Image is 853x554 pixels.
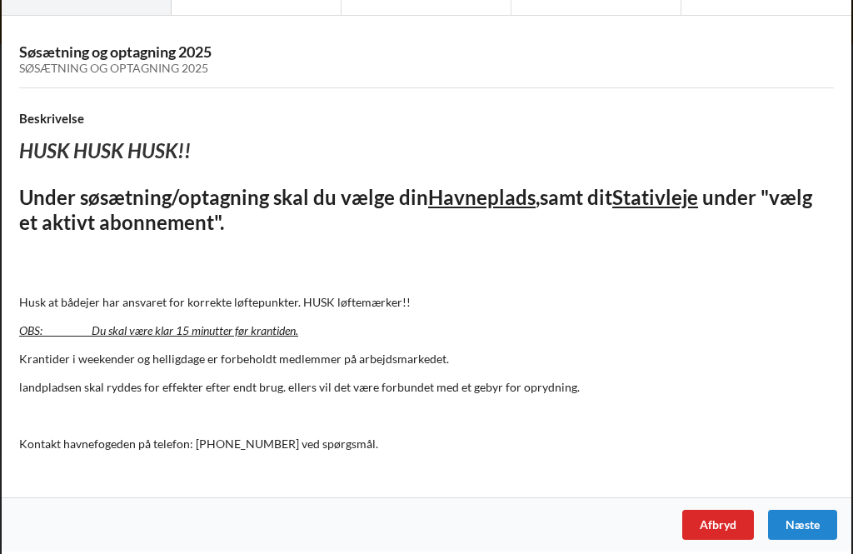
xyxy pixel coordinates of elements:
p: landpladsen skal ryddes for effekter efter endt brug. ellers vil det være forbundet med et gebyr ... [19,379,834,396]
u: Havneplads [428,185,536,209]
h2: Under søsætning/optagning skal du vælge din samt dit under "vælg et aktivt abonnement". [19,185,834,237]
u: OBS: Du skal være klar 15 minutter før krantiden. [19,323,298,337]
h4: Beskrivelse [19,111,834,127]
div: Afbryd [682,510,754,540]
p: Kontakt havnefogeden på telefon: [PHONE_NUMBER] ved spørgsmål. [19,436,834,452]
i: HUSK HUSK HUSK!! [19,138,191,162]
u: Stativleje [612,185,698,209]
div: Søsætning og optagning 2025 [19,62,834,76]
p: Krantider i weekender og helligdage er forbeholdt medlemmer på arbejdsmarkedet. [19,351,834,367]
h3: Søsætning og optagning 2025 [19,42,834,76]
u: , [536,185,540,209]
p: Husk at bådejer har ansvaret for korrekte løftepunkter. HUSK løftemærker!! [19,294,834,311]
div: Næste [768,510,837,540]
